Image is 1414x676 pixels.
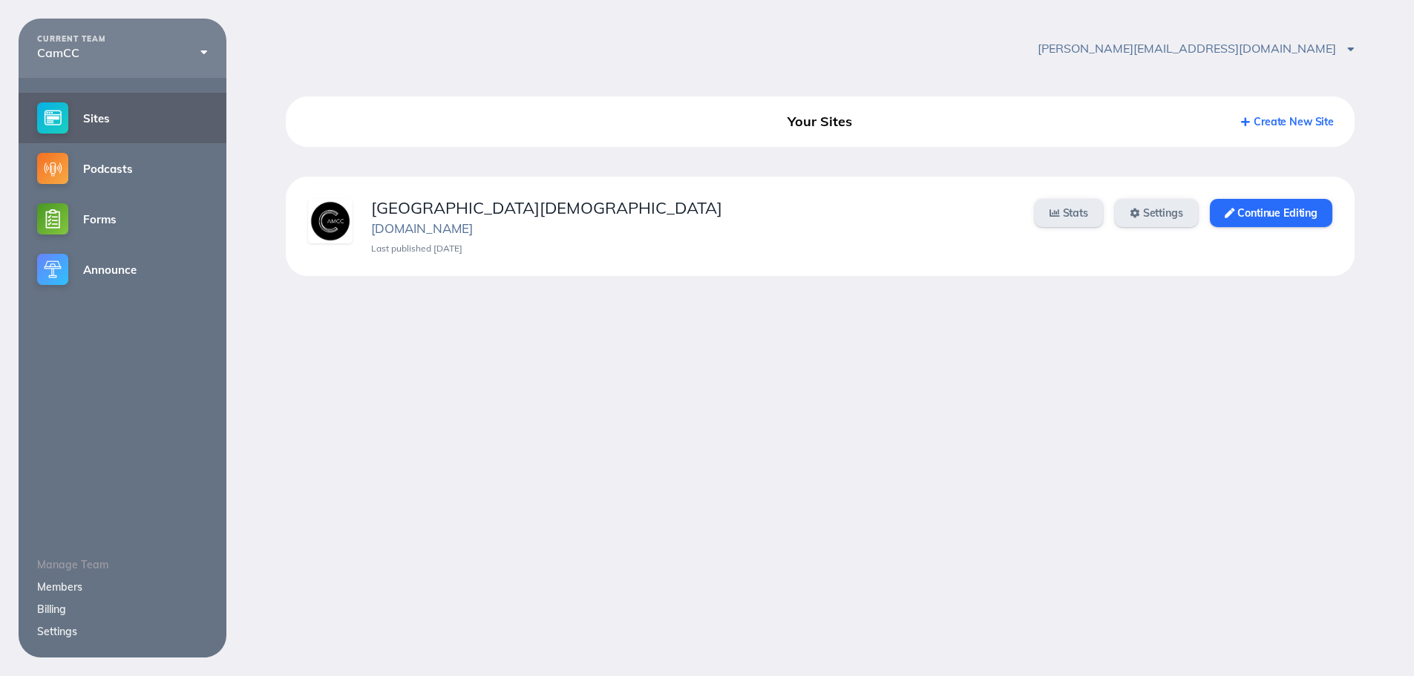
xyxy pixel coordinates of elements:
div: Last published [DATE] [371,243,1016,254]
span: Manage Team [37,558,108,571]
a: Continue Editing [1210,199,1332,227]
a: Members [37,580,82,594]
a: Forms [19,194,226,244]
a: Settings [1115,199,1198,227]
img: podcasts-small@2x.png [37,153,68,184]
div: CURRENT TEAM [37,35,208,44]
a: Announce [19,244,226,295]
a: Settings [37,625,77,638]
a: Stats [1035,199,1103,227]
img: announce-small@2x.png [37,254,68,285]
div: Your Sites [649,108,991,135]
div: [GEOGRAPHIC_DATA][DEMOGRAPHIC_DATA] [371,199,1016,217]
a: Billing [37,603,66,616]
a: Sites [19,93,226,143]
img: sites-small@2x.png [37,102,68,134]
a: Podcasts [19,143,226,194]
img: forms-small@2x.png [37,203,68,234]
span: [PERSON_NAME][EMAIL_ADDRESS][DOMAIN_NAME] [1038,41,1355,56]
a: Create New Site [1241,115,1334,128]
a: [DOMAIN_NAME] [371,220,473,236]
div: CamCC [37,46,208,59]
img: vievzmvafxvnastf.png [308,199,353,243]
